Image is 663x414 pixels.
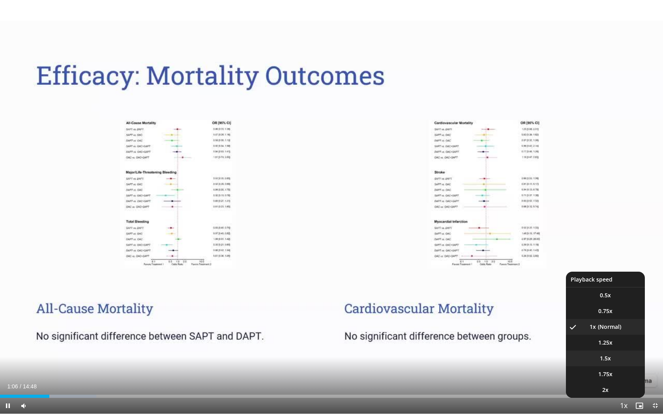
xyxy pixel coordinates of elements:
button: Playback Rate [616,398,631,414]
span: 1x [590,323,596,331]
button: Exit Fullscreen [647,398,663,414]
span: 14:48 [23,383,37,390]
span: 1.75x [598,370,612,378]
span: 1.5x [600,354,611,362]
span: / [20,383,21,390]
span: 1.25x [598,339,612,347]
button: Mute [16,398,32,414]
span: 1:06 [7,383,18,390]
button: Enable picture-in-picture mode [631,398,647,414]
span: 0.75x [598,307,612,315]
span: 0.5x [600,291,611,299]
span: 2x [602,386,609,394]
